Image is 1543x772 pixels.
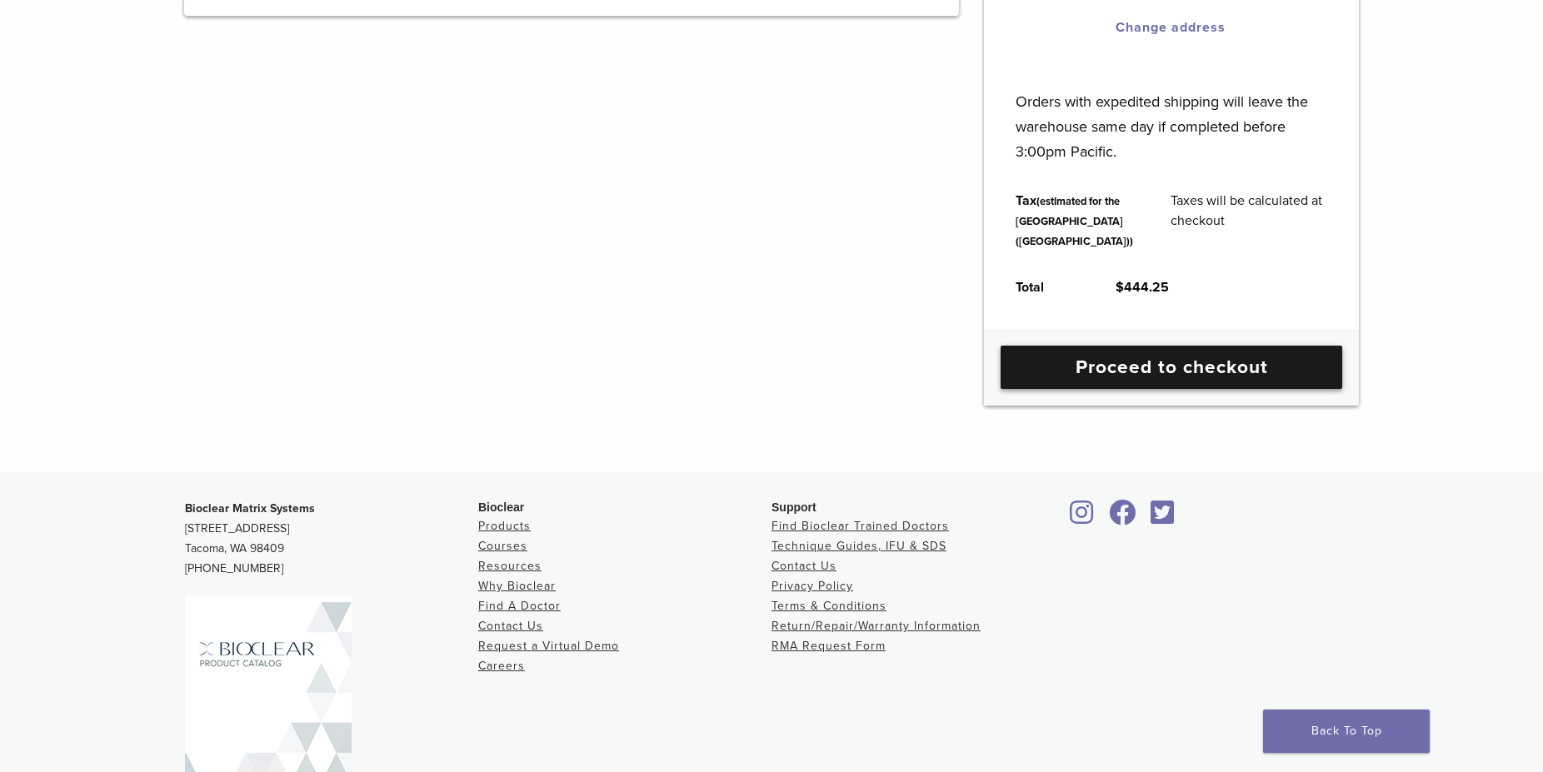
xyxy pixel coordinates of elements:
a: Back To Top [1263,710,1430,753]
p: Orders with expedited shipping will leave the warehouse same day if completed before 3:00pm Pacific. [1016,64,1328,164]
a: Request a Virtual Demo [478,639,619,653]
a: Find A Doctor [478,599,561,613]
span: Bioclear [478,501,524,514]
a: Bioclear [1145,510,1180,526]
th: Total [996,264,1096,311]
a: Return/Repair/Warranty Information [771,619,981,633]
a: Bioclear [1065,510,1100,526]
td: Taxes will be calculated at checkout [1151,177,1346,264]
a: Why Bioclear [478,579,556,593]
a: Technique Guides, IFU & SDS [771,539,946,553]
small: (estimated for the [GEOGRAPHIC_DATA] ([GEOGRAPHIC_DATA])) [1016,195,1133,248]
a: Resources [478,559,542,573]
span: $ [1116,279,1124,296]
a: RMA Request Form [771,639,886,653]
a: Careers [478,659,525,673]
th: Tax [996,177,1151,264]
a: Terms & Conditions [771,599,886,613]
bdi: 444.25 [1116,279,1169,296]
a: Change address [1116,19,1226,36]
a: Contact Us [478,619,543,633]
a: Courses [478,539,527,553]
a: Products [478,519,531,533]
strong: Bioclear Matrix Systems [185,501,315,515]
p: [STREET_ADDRESS] Tacoma, WA 98409 [PHONE_NUMBER] [185,499,478,579]
a: Privacy Policy [771,579,853,593]
a: Proceed to checkout [1001,346,1342,389]
span: Support [771,501,816,514]
a: Bioclear [1103,510,1141,526]
a: Contact Us [771,559,836,573]
a: Find Bioclear Trained Doctors [771,519,949,533]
